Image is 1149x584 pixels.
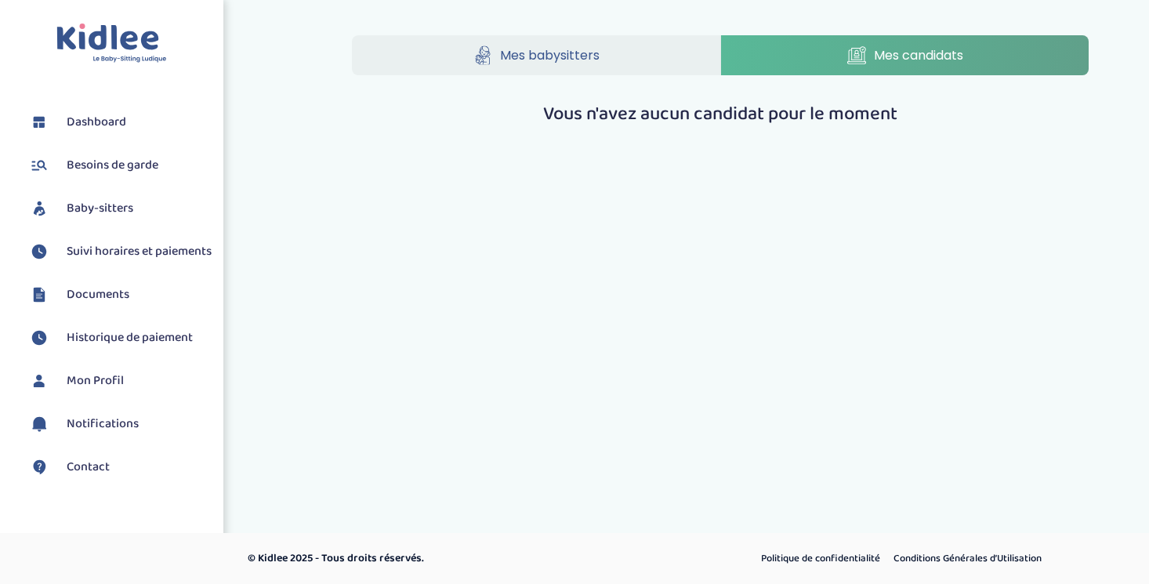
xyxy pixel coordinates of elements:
[27,111,212,134] a: Dashboard
[248,550,641,567] p: © Kidlee 2025 - Tous droits réservés.
[67,242,212,261] span: Suivi horaires et paiements
[27,412,212,436] a: Notifications
[67,199,133,218] span: Baby-sitters
[67,113,126,132] span: Dashboard
[352,35,720,75] a: Mes babysitters
[888,549,1047,569] a: Conditions Générales d’Utilisation
[27,240,51,263] img: suivihoraire.svg
[27,326,212,350] a: Historique de paiement
[67,372,124,390] span: Mon Profil
[67,328,193,347] span: Historique de paiement
[27,326,51,350] img: suivihoraire.svg
[27,283,51,307] img: documents.svg
[874,45,963,65] span: Mes candidats
[27,369,51,393] img: profil.svg
[67,156,158,175] span: Besoins de garde
[67,285,129,304] span: Documents
[721,35,1089,75] a: Mes candidats
[27,369,212,393] a: Mon Profil
[27,283,212,307] a: Documents
[27,240,212,263] a: Suivi horaires et paiements
[27,412,51,436] img: notification.svg
[352,100,1089,129] p: Vous n'avez aucun candidat pour le moment
[27,455,212,479] a: Contact
[500,45,600,65] span: Mes babysitters
[27,197,51,220] img: babysitters.svg
[56,24,167,63] img: logo.svg
[27,455,51,479] img: contact.svg
[27,111,51,134] img: dashboard.svg
[67,415,139,433] span: Notifications
[27,197,212,220] a: Baby-sitters
[27,154,212,177] a: Besoins de garde
[27,154,51,177] img: besoin.svg
[67,458,110,477] span: Contact
[756,549,886,569] a: Politique de confidentialité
